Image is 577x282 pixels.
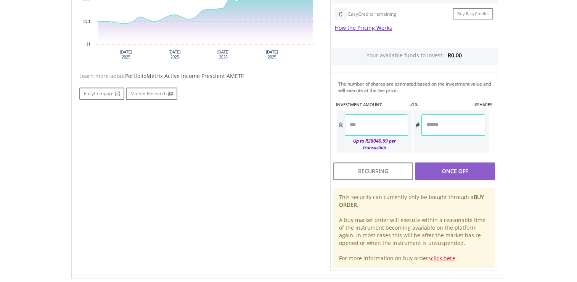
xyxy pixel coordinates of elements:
[431,254,455,262] a: click here
[448,52,462,59] span: R0.00
[415,162,495,180] div: Once Off
[333,162,413,180] div: Recurring
[335,8,347,20] div: 0
[338,81,495,94] div: The number of shares are estimated based on the investment value and will execute at the live price.
[120,50,132,59] text: [DATE] 2025
[331,48,498,65] div: Your available funds to invest:
[79,88,124,100] a: EasyCompare
[126,88,177,100] a: Market Research
[79,72,319,80] div: Learn more about
[337,136,408,152] div: Up to R28040.69 per transaction
[333,188,495,268] div: This security can currently only be bought through a . A buy market order will execute within a r...
[413,114,421,136] div: #
[266,50,278,59] text: [DATE] 2025
[339,193,484,208] b: BUY ORDER
[86,42,90,46] text: 11
[125,72,244,79] span: PortfolioMetrix Active Income Prescient AMETF
[337,114,345,136] div: R
[474,102,492,108] label: #SHARES
[169,50,181,59] text: [DATE] 2025
[217,50,229,59] text: [DATE] 2025
[348,11,396,18] div: EasyCredits remaining
[335,24,392,31] a: How the Pricing Works
[453,8,493,20] a: Buy EasyCredits
[83,19,90,24] text: 11.1
[409,102,418,108] label: -OR-
[336,102,382,108] label: INVESTMENT AMOUNT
